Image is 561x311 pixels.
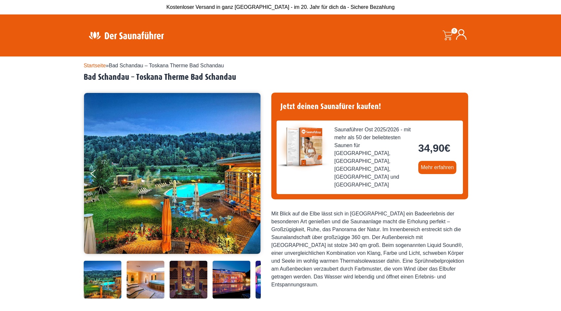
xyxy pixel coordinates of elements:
img: der-saunafuehrer-2025-ost.jpg [277,121,329,173]
span: Saunaführer Ost 2025/2026 - mit mehr als 50 der beliebtesten Saunen für [GEOGRAPHIC_DATA], [GEOGR... [334,126,413,189]
button: Previous [91,167,107,183]
a: Mehr erfahren [418,161,457,174]
span: 0 [451,28,457,34]
div: Mit Blick auf die Elbe lässt sich in [GEOGRAPHIC_DATA] ein Badeerlebnis der besonderen Art genieß... [271,210,468,289]
a: Startseite [84,63,106,68]
h2: Bad Schandau – Toskana Therme Bad Schandau [84,72,477,82]
span: Kostenloser Versand in ganz [GEOGRAPHIC_DATA] - im 20. Jahr für dich da - Sichere Bezahlung [166,4,395,10]
span: Bad Schandau – Toskana Therme Bad Schandau [109,63,224,68]
button: Next [246,167,263,183]
span: » [84,63,224,68]
h4: Jetzt deinen Saunafürer kaufen! [277,98,463,115]
bdi: 34,90 [418,142,450,154]
span: € [445,142,450,154]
